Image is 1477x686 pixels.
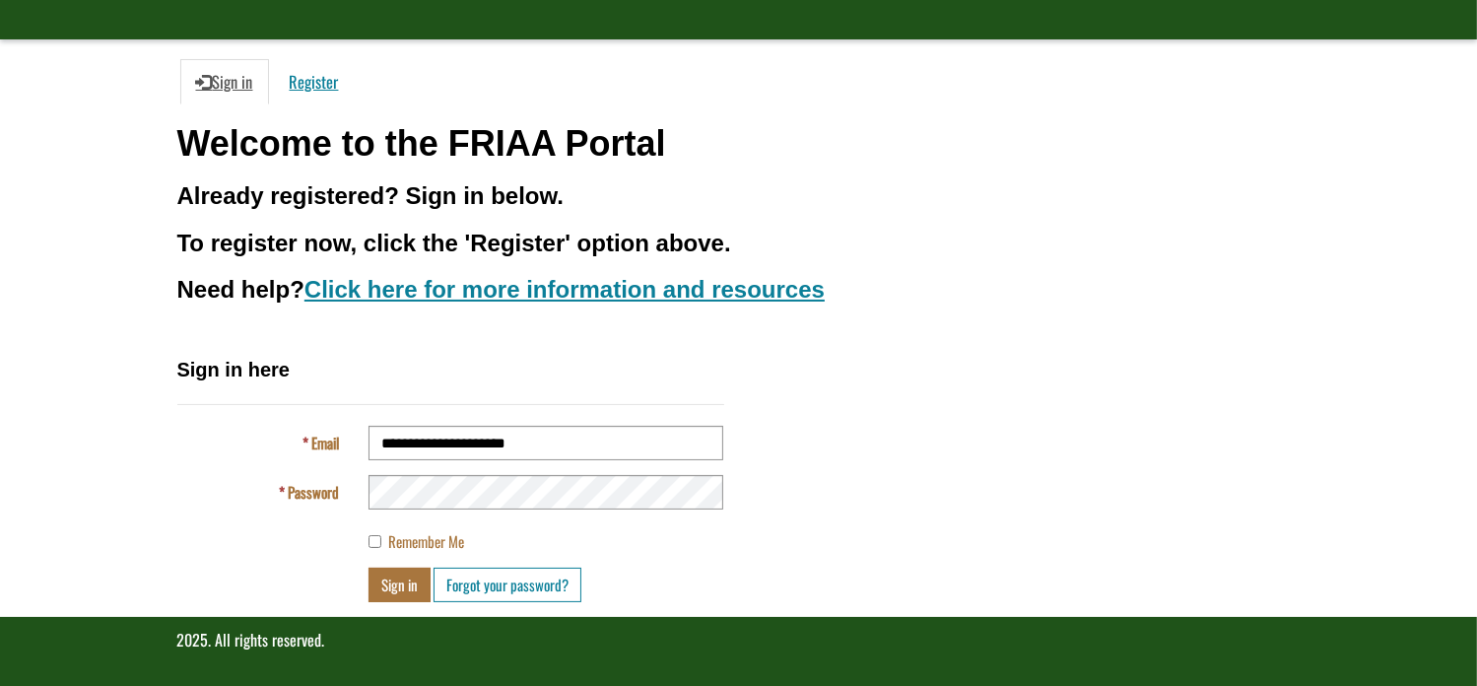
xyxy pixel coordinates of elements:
[177,277,1301,303] h3: Need help?
[388,530,464,552] span: Remember Me
[369,568,431,602] button: Sign in
[177,629,1301,652] p: 2025
[288,481,339,503] span: Password
[177,183,1301,209] h3: Already registered? Sign in below.
[274,59,355,104] a: Register
[311,432,339,453] span: Email
[180,59,269,104] a: Sign in
[177,359,290,380] span: Sign in here
[209,628,325,652] span: . All rights reserved.
[177,124,1301,164] h1: Welcome to the FRIAA Portal
[434,568,581,602] a: Forgot your password?
[177,231,1301,256] h3: To register now, click the 'Register' option above.
[369,535,381,548] input: Remember Me
[304,276,825,303] a: Click here for more information and resources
